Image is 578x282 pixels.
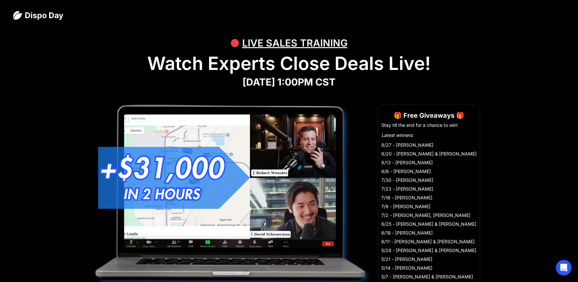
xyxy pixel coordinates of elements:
div: Open Intercom Messenger [556,260,571,275]
div: LIVE SALES TRAINING [242,33,348,53]
li: Stay till the end for a chance to win! [381,122,477,128]
strong: [DATE] 1:00PM CST [243,76,335,88]
h1: Watch Experts Close Deals Live! [13,53,565,74]
em: Latest winners: [381,132,414,138]
strong: 🎁 Free Giveaways 🎁 [394,112,464,119]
